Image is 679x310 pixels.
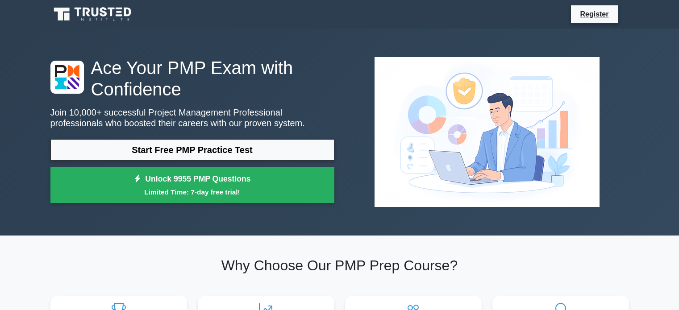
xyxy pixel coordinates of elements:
[50,167,334,203] a: Unlock 9955 PMP QuestionsLimited Time: 7-day free trial!
[367,50,607,214] img: Project Management Professional Preview
[50,139,334,161] a: Start Free PMP Practice Test
[575,8,614,20] a: Register
[50,57,334,100] h1: Ace Your PMP Exam with Confidence
[50,107,334,128] p: Join 10,000+ successful Project Management Professional professionals who boosted their careers w...
[62,187,323,197] small: Limited Time: 7-day free trial!
[50,257,629,274] h2: Why Choose Our PMP Prep Course?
